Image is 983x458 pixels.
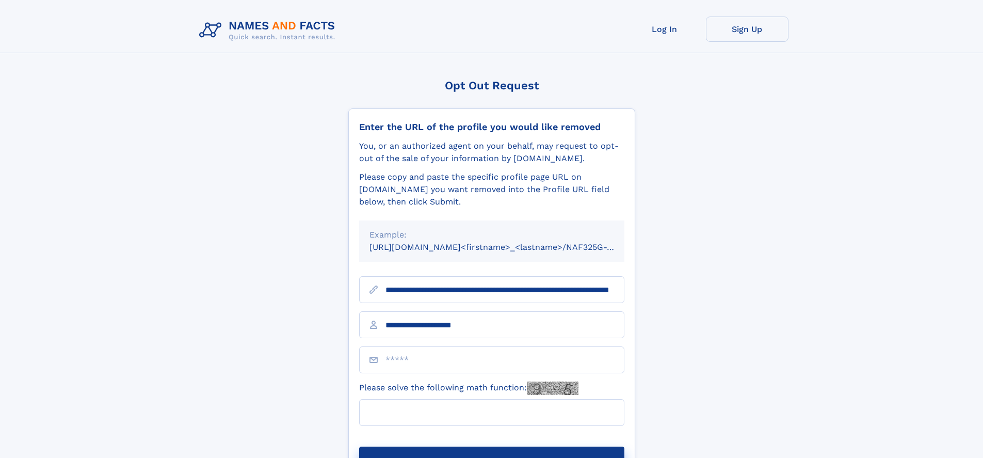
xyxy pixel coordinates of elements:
[369,229,614,241] div: Example:
[359,121,624,133] div: Enter the URL of the profile you would like removed
[623,17,706,42] a: Log In
[348,79,635,92] div: Opt Out Request
[359,171,624,208] div: Please copy and paste the specific profile page URL on [DOMAIN_NAME] you want removed into the Pr...
[369,242,644,252] small: [URL][DOMAIN_NAME]<firstname>_<lastname>/NAF325G-xxxxxxxx
[706,17,788,42] a: Sign Up
[359,382,578,395] label: Please solve the following math function:
[359,140,624,165] div: You, or an authorized agent on your behalf, may request to opt-out of the sale of your informatio...
[195,17,344,44] img: Logo Names and Facts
